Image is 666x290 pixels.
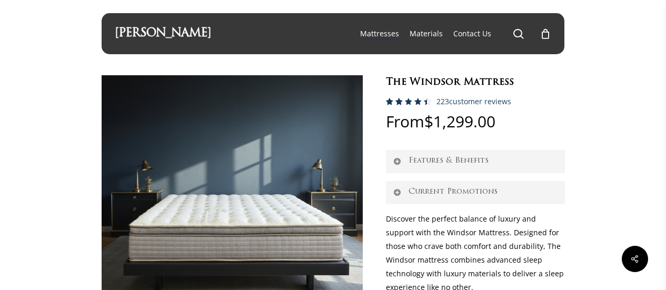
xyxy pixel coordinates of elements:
a: 223customer reviews [436,97,511,106]
nav: Main Menu [355,13,551,54]
a: Features & Benefits [386,150,565,173]
span: Rated out of 5 based on customer ratings [386,98,428,149]
a: Current Promotions [386,181,565,204]
a: Materials [410,28,443,39]
span: $ [424,111,433,132]
span: 223 [436,96,449,106]
span: Mattresses [360,28,399,38]
a: Mattresses [360,28,399,39]
span: Contact Us [453,28,491,38]
span: 223 [386,98,403,115]
p: From [386,114,565,150]
a: [PERSON_NAME] [115,28,211,39]
h1: The Windsor Mattress [386,75,565,89]
a: Contact Us [453,28,491,39]
bdi: 1,299.00 [424,111,495,132]
span: Materials [410,28,443,38]
div: Rated 4.59 out of 5 [386,98,431,105]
